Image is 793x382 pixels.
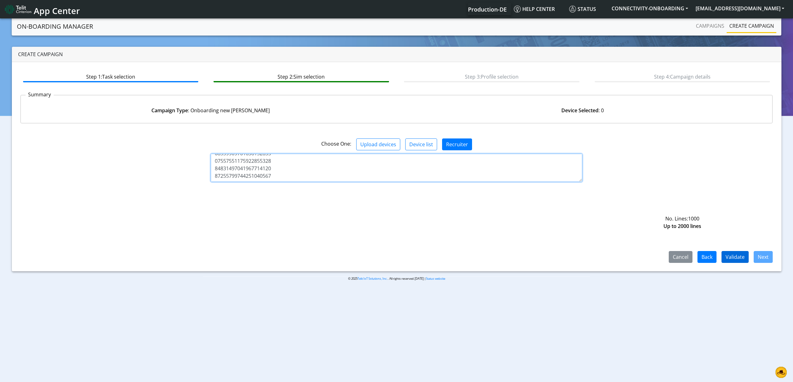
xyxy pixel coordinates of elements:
div: : Onboarding new [PERSON_NAME] [25,107,396,114]
button: Recruiter [442,138,472,150]
a: Campaigns [693,20,727,32]
a: Status website [426,277,445,281]
button: Upload devices [356,138,400,150]
span: Status [569,6,596,12]
a: Help center [511,3,567,15]
button: [EMAIL_ADDRESS][DOMAIN_NAME] [692,3,788,14]
btn: Step 3: Profile selection [404,70,579,82]
img: status.svg [569,6,576,12]
p: © 2025 . All rights reserved.[DATE] | [203,276,590,281]
a: On-Boarding Manager [17,20,93,33]
div: Create campaign [12,47,781,62]
span: 1000 [688,215,699,222]
strong: Device Selected [561,107,598,114]
button: CONNECTIVITY-ONBOARDING [608,3,692,14]
span: Production-DE [468,6,507,13]
button: Back [697,251,717,263]
button: Next [754,251,773,263]
button: Validate [722,251,749,263]
strong: Campaign Type [151,107,188,114]
a: Telit IoT Solutions, Inc. [357,277,388,281]
button: Cancel [669,251,692,263]
a: Status [567,3,608,15]
a: App Center [5,2,79,16]
a: Create campaign [727,20,776,32]
btn: Step 1: Task selection [23,70,198,82]
a: Your current platform instance [468,3,506,15]
img: logo-telit-cinterion-gw-new.png [5,4,31,14]
div: Up to 2000 lines [587,222,777,230]
btn: Step 4: Campaign details [595,70,770,82]
btn: Step 2: Sim selection [214,70,389,82]
p: Summary [26,91,54,98]
span: Choose One: [321,140,351,147]
button: Device list [405,138,437,150]
span: App Center [34,5,80,17]
div: No. Lines: [587,215,777,222]
img: knowledge.svg [514,6,521,12]
span: Help center [514,6,555,12]
div: : 0 [396,107,768,114]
